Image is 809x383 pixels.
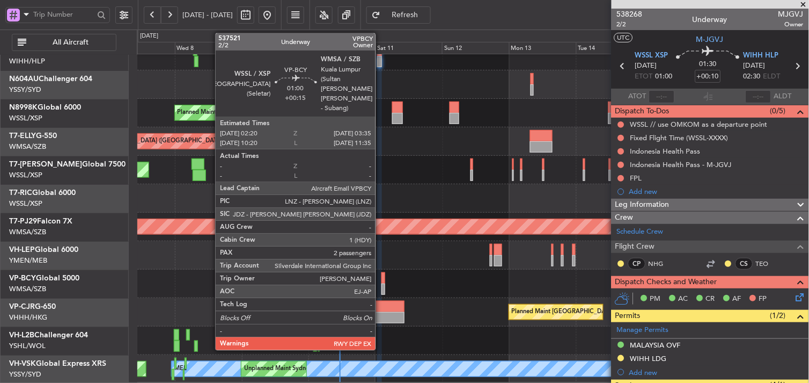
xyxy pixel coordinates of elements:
[9,161,82,168] span: T7-[PERSON_NAME]
[442,42,509,55] div: Sun 12
[9,142,46,151] a: WMSA/SZB
[615,241,655,253] span: Flight Crew
[778,9,804,20] span: MJGVJ
[9,341,46,351] a: YSHL/WOL
[9,218,72,225] a: T7-PJ29Falcon 7X
[679,294,688,305] span: AC
[9,313,47,322] a: VHHH/HKG
[770,105,786,117] span: (0/5)
[744,50,779,61] span: WIHH HLP
[9,113,42,123] a: WSSL/XSP
[512,304,691,320] div: Planned Maint [GEOGRAPHIC_DATA] ([GEOGRAPHIC_DATA] Intl)
[178,105,304,121] div: Planned Maint [GEOGRAPHIC_DATA] (Seletar)
[308,42,376,55] div: Fri 10
[9,189,76,197] a: T7-RICGlobal 6000
[509,42,576,55] div: Mon 13
[615,310,641,322] span: Permits
[9,161,126,168] a: T7-[PERSON_NAME]Global 7500
[629,368,804,377] div: Add new
[615,212,634,224] span: Crew
[9,170,42,180] a: WSSL/XSP
[9,227,46,237] a: WMSA/SZB
[241,42,308,55] div: Thu 9
[700,59,717,70] span: 01:30
[9,246,78,254] a: VH-LEPGlobal 6000
[736,258,753,270] div: CS
[693,15,728,26] div: Underway
[9,218,37,225] span: T7-PJ29
[9,370,41,379] a: YSSY/SYD
[9,256,47,265] a: YMEN/MEB
[9,274,79,282] a: VP-BCYGlobal 5000
[9,199,42,208] a: WSSL/XSP
[628,258,646,270] div: CP
[9,132,36,140] span: T7-ELLY
[630,354,667,363] div: WIHH LDG
[366,6,431,24] button: Refresh
[649,90,675,103] input: --:--
[733,294,741,305] span: AF
[28,39,113,46] span: All Aircraft
[629,91,646,102] span: ATOT
[33,6,94,23] input: Trip Number
[630,147,701,156] div: Indonesia Health Pass
[615,276,717,288] span: Dispatch Checks and Weather
[9,331,34,339] span: VH-L2B
[182,10,233,20] span: [DATE] - [DATE]
[9,303,35,310] span: VP-CJR
[770,310,786,321] span: (1/2)
[9,274,36,282] span: VP-BCY
[617,227,664,237] a: Schedule Crew
[649,259,673,269] a: NHG
[697,34,724,45] span: M-JGVJ
[9,189,32,197] span: T7-RIC
[744,71,761,82] span: 02:30
[635,61,657,71] span: [DATE]
[9,303,56,310] a: VP-CJRG-650
[576,42,643,55] div: Tue 14
[630,160,732,169] div: Indonesia Health Pass - M-JGVJ
[630,341,681,350] div: MALAYSIA OVF
[9,104,38,111] span: N8998K
[650,294,661,305] span: PM
[706,294,715,305] span: CR
[174,361,187,377] div: MEL
[12,34,116,51] button: All Aircraft
[759,294,767,305] span: FP
[9,75,92,83] a: N604AUChallenger 604
[9,360,36,367] span: VH-VSK
[55,133,234,149] div: Planned Maint [GEOGRAPHIC_DATA] ([GEOGRAPHIC_DATA] Intl)
[630,120,768,129] div: WSSL // use OMKOM as a departure point
[9,331,88,339] a: VH-L2BChallenger 604
[108,42,175,55] div: Tue 7
[383,11,427,19] span: Refresh
[656,71,673,82] span: 01:00
[778,20,804,29] span: Owner
[763,71,781,82] span: ELDT
[244,361,376,377] div: Unplanned Maint Sydney ([PERSON_NAME] Intl)
[614,33,633,42] button: UTC
[635,50,668,61] span: WSSL XSP
[630,174,642,183] div: FPL
[756,259,780,269] a: TEO
[744,61,766,71] span: [DATE]
[9,75,39,83] span: N604AU
[9,132,57,140] a: T7-ELLYG-550
[9,246,35,254] span: VH-LEP
[630,133,729,142] div: Fixed Flight Time (WSSL-XXXX)
[9,56,45,66] a: WIHH/HLP
[615,199,670,211] span: Leg Information
[376,42,443,55] div: Sat 11
[175,42,242,55] div: Wed 8
[617,20,643,29] span: 2/2
[615,105,670,118] span: Dispatch To-Dos
[774,91,792,102] span: ALDT
[9,85,41,95] a: YSSY/SYD
[140,32,158,41] div: [DATE]
[629,187,804,196] div: Add new
[9,284,46,294] a: WMSA/SZB
[244,48,370,64] div: Planned Maint [GEOGRAPHIC_DATA] (Seletar)
[9,104,81,111] a: N8998KGlobal 6000
[9,360,106,367] a: VH-VSKGlobal Express XRS
[617,325,669,336] a: Manage Permits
